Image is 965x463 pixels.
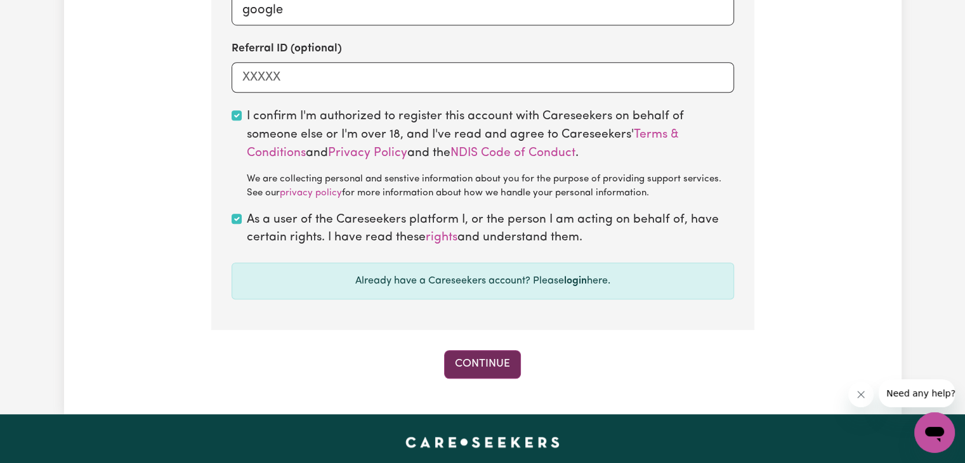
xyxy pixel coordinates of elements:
a: Privacy Policy [328,147,407,159]
a: Terms & Conditions [247,129,679,159]
a: Careseekers home page [405,437,560,447]
div: Already have a Careseekers account? Please here. [232,263,734,299]
a: NDIS Code of Conduct [450,147,575,159]
iframe: Button to launch messaging window [914,412,955,453]
span: Need any help? [8,9,77,19]
a: rights [426,231,457,244]
input: XXXXX [232,62,734,93]
iframe: Message from company [879,379,955,407]
label: I confirm I'm authorized to register this account with Careseekers on behalf of someone else or I... [247,108,734,200]
button: Continue [444,350,521,378]
a: login [564,276,587,286]
div: We are collecting personal and senstive information about you for the purpose of providing suppor... [247,173,734,201]
a: privacy policy [280,188,342,198]
label: Referral ID (optional) [232,41,342,57]
iframe: Close message [848,382,874,407]
label: As a user of the Careseekers platform I, or the person I am acting on behalf of, have certain rig... [247,211,734,248]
